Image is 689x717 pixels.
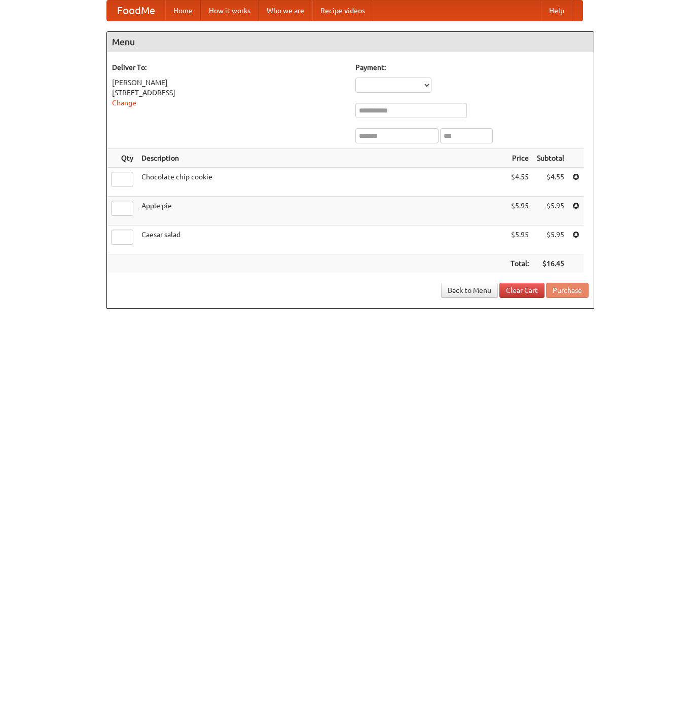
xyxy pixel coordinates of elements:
[201,1,259,21] a: How it works
[107,1,165,21] a: FoodMe
[107,149,137,168] th: Qty
[312,1,373,21] a: Recipe videos
[506,225,533,254] td: $5.95
[107,32,594,52] h4: Menu
[546,283,589,298] button: Purchase
[355,62,589,72] h5: Payment:
[137,168,506,197] td: Chocolate chip cookie
[533,254,568,273] th: $16.45
[259,1,312,21] a: Who we are
[506,149,533,168] th: Price
[533,149,568,168] th: Subtotal
[137,197,506,225] td: Apple pie
[499,283,545,298] a: Clear Cart
[533,197,568,225] td: $5.95
[506,254,533,273] th: Total:
[533,168,568,197] td: $4.55
[165,1,201,21] a: Home
[506,197,533,225] td: $5.95
[541,1,572,21] a: Help
[112,88,345,98] div: [STREET_ADDRESS]
[137,225,506,254] td: Caesar salad
[112,99,136,107] a: Change
[137,149,506,168] th: Description
[506,168,533,197] td: $4.55
[112,62,345,72] h5: Deliver To:
[112,78,345,88] div: [PERSON_NAME]
[533,225,568,254] td: $5.95
[441,283,498,298] a: Back to Menu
